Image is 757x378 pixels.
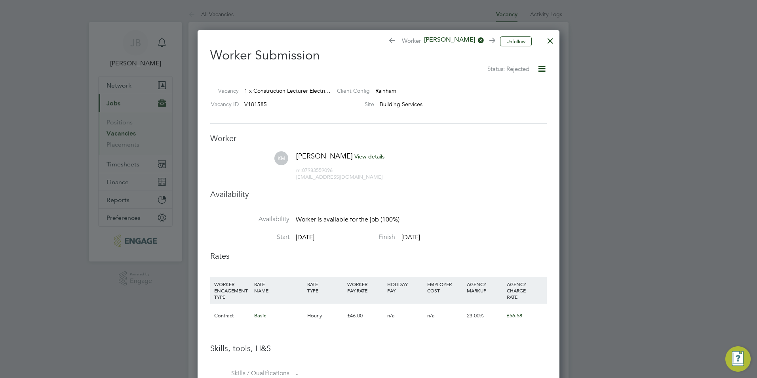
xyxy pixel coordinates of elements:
span: [PERSON_NAME] [296,151,353,160]
div: RATE NAME [252,277,305,298]
span: 1 x Construction Lecturer Electri… [244,87,331,94]
button: Unfollow [500,36,532,47]
span: m: [296,167,302,174]
button: Engage Resource Center [725,346,751,372]
span: [DATE] [401,233,420,241]
label: Availability [210,215,289,223]
span: [DATE] [296,233,314,241]
label: Skills / Qualifications [210,369,289,378]
span: n/a [427,312,435,319]
span: View details [354,153,384,160]
label: Client Config [331,87,370,94]
span: Building Services [380,101,422,108]
label: Start [210,233,289,241]
span: [EMAIL_ADDRESS][DOMAIN_NAME] [296,174,382,180]
span: V181585 [244,101,267,108]
span: Worker [388,36,494,47]
span: Basic [254,312,266,319]
span: Status: Rejected [487,65,529,73]
span: [PERSON_NAME] [421,36,484,44]
div: Contract [212,304,252,327]
span: 07983559096 [296,167,333,174]
span: Rainham [375,87,396,94]
h3: Availability [210,189,547,199]
span: KM [274,151,288,165]
h3: Rates [210,251,547,261]
div: HOLIDAY PAY [385,277,425,298]
label: Site [331,101,374,108]
div: WORKER PAY RATE [345,277,385,298]
div: RATE TYPE [305,277,345,298]
span: n/a [387,312,395,319]
div: AGENCY MARKUP [465,277,505,298]
h3: Skills, tools, H&S [210,343,547,353]
h2: Worker Submission [210,41,547,74]
span: 23.00% [467,312,484,319]
div: Hourly [305,304,345,327]
label: Vacancy ID [207,101,239,108]
h3: Worker [210,133,547,143]
label: Finish [316,233,395,241]
label: Vacancy [207,87,239,94]
span: Worker is available for the job (100%) [296,216,399,223]
span: £56.58 [507,312,522,319]
div: EMPLOYER COST [425,277,465,298]
div: AGENCY CHARGE RATE [505,277,545,304]
div: £46.00 [345,304,385,327]
div: WORKER ENGAGEMENT TYPE [212,277,252,304]
span: - [296,370,298,378]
